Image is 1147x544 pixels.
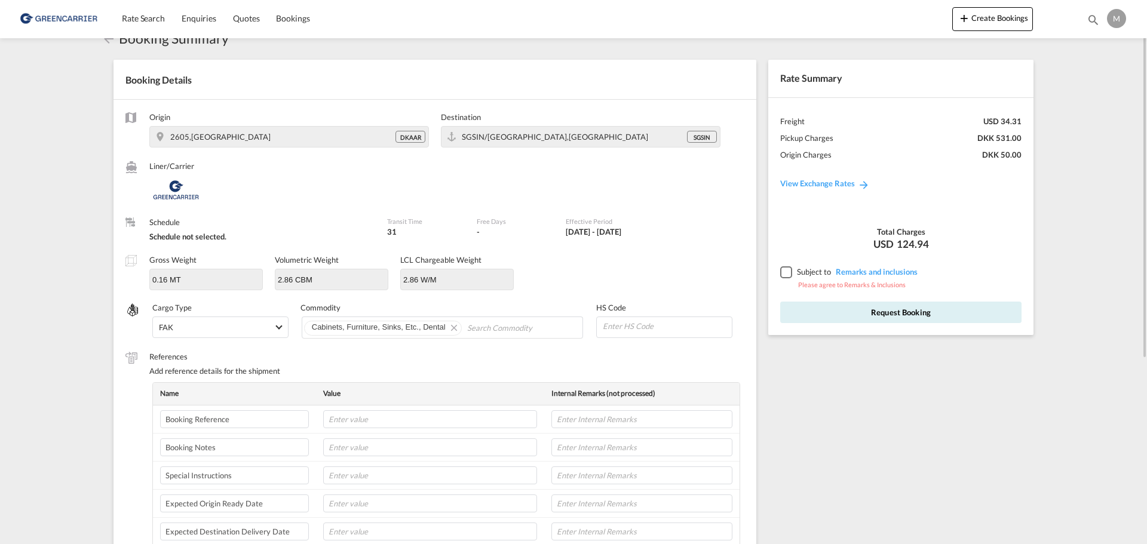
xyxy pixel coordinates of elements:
[119,29,229,48] div: Booking Summary
[159,322,173,332] div: FAK
[149,112,429,122] label: Origin
[276,13,309,23] span: Bookings
[566,217,673,226] label: Effective Period
[160,466,309,484] input: Enter label
[551,494,732,512] input: Enter Internal Remarks
[768,60,1033,97] div: Rate Summary
[149,175,203,205] img: Greencarrier Consolidators
[833,267,918,276] span: REMARKSINCLUSIONS
[149,351,744,362] label: References
[982,149,1022,160] div: DKK 50.00
[302,316,584,338] md-chips-wrap: Chips container. Use arrow keys to select chips.
[182,13,216,23] span: Enquiries
[780,302,1022,323] button: Request Booking
[160,494,309,512] input: Enter label
[768,167,882,200] a: View Exchange Rates
[566,226,621,237] div: 01 Aug 2025 - 31 Aug 2025
[125,161,137,173] md-icon: /assets/icons/custom/liner-aaa8ad.svg
[467,318,576,337] input: Chips input.
[400,255,482,265] label: LCL Chargeable Weight
[18,5,99,32] img: b0b18ec08afe11efb1d4932555f5f09d.png
[275,255,339,265] label: Volumetric Weight
[780,226,1022,237] div: Total Charges
[149,217,375,228] label: Schedule
[312,322,446,331] span: Cabinets, Furniture, Sinks, Etc., Dental
[1087,13,1100,26] md-icon: icon-magnify
[323,523,537,540] input: Enter value
[952,7,1033,31] button: icon-plus 400-fgCreate Bookings
[323,494,537,512] input: Enter value
[477,217,554,226] label: Free Days
[149,231,375,242] div: Schedule not selected.
[149,255,197,265] label: Gross Weight
[780,133,833,143] div: Pickup Charges
[977,133,1022,143] div: DKK 531.00
[602,317,732,335] input: Enter HS Code
[780,116,805,127] div: Freight
[233,13,259,23] span: Quotes
[780,149,832,160] div: Origin Charges
[102,32,116,46] md-icon: icon-arrow-left
[1107,9,1126,28] div: M
[780,237,1022,251] div: USD
[316,383,544,405] th: Value
[477,226,480,237] div: -
[300,302,585,313] label: Commodity
[687,131,717,143] div: SGSIN
[797,267,831,276] span: Subject to
[462,132,648,142] span: SGSIN/Singapore,Asia Pacific
[312,321,448,333] div: Press delete to remove this chip.
[858,179,870,190] md-icon: icon-arrow-right
[387,217,464,226] label: Transit Time
[957,11,971,25] md-icon: icon-plus 400-fg
[441,112,720,122] label: Destination
[551,438,732,456] input: Enter Internal Remarks
[122,13,165,23] span: Rate Search
[897,237,929,251] span: 124.94
[102,29,119,48] div: icon-arrow-left
[387,226,464,237] div: 31
[152,302,289,313] label: Cargo Type
[149,161,375,171] label: Liner/Carrier
[551,523,732,540] input: Enter Internal Remarks
[551,410,732,428] input: Enter Internal Remarks
[149,175,375,205] div: Greencarrier Consolidators
[160,523,309,540] input: Enter label
[152,316,289,338] md-select: Select Cargo type: FAK
[544,383,740,405] th: Internal Remarks (not processed)
[160,438,309,456] input: Enter label
[160,410,309,428] input: Enter label
[798,281,906,288] span: Please agree to Remarks & Inclusions
[125,74,192,85] span: Booking Details
[170,132,271,142] span: 2605,Denmark
[153,383,316,405] th: Name
[323,466,537,484] input: Enter value
[323,410,537,428] input: Enter value
[149,365,744,376] div: Add reference details for the shipment
[983,116,1022,127] div: USD 34.31
[596,302,732,313] label: HS Code
[395,131,425,143] div: DKAAR
[323,438,537,456] input: Enter value
[551,466,732,484] input: Enter Internal Remarks
[443,321,461,333] button: Remove
[1087,13,1100,31] div: icon-magnify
